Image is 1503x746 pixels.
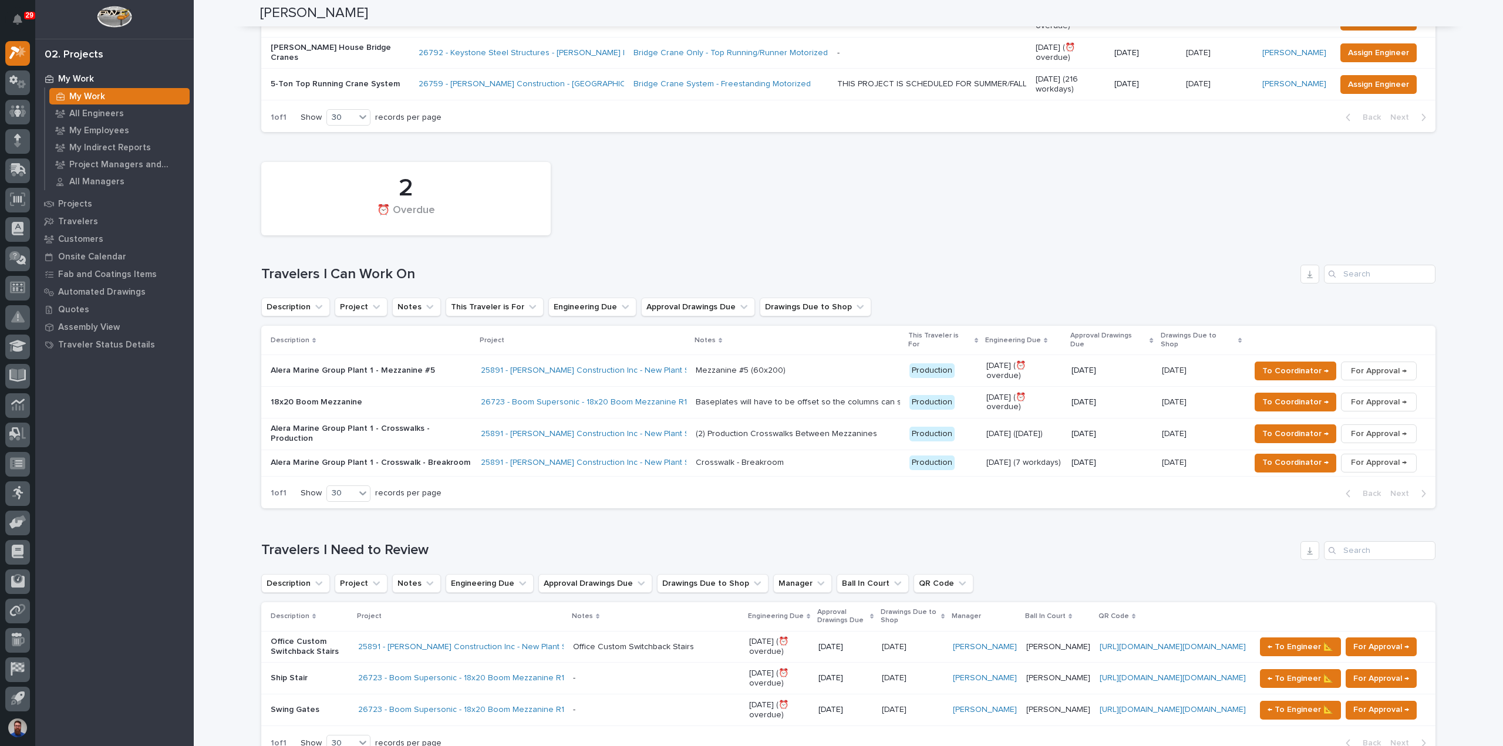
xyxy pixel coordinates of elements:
p: [PERSON_NAME] House Bridge Cranes [271,43,409,63]
p: Ball In Court [1025,610,1066,623]
p: [PERSON_NAME] [1026,673,1090,683]
span: Back [1356,112,1381,123]
a: Traveler Status Details [35,336,194,353]
span: Next [1390,488,1416,499]
a: My Work [35,70,194,87]
p: Projects [58,199,92,210]
button: Assign Engineer [1340,75,1417,94]
p: [DATE] (⏰ overdue) [749,637,810,657]
button: Back [1336,488,1386,499]
span: For Approval → [1351,364,1407,378]
button: To Coordinator → [1255,362,1336,380]
p: 5-Ton Top Running Crane System [271,79,409,89]
p: QR Code [1098,610,1129,623]
p: 1 of 1 [261,103,296,132]
p: [PERSON_NAME] [1026,705,1090,715]
p: [DATE] [1114,79,1177,89]
a: 26723 - Boom Supersonic - 18x20 Boom Mezzanine R1 [358,705,564,715]
div: - [573,673,575,683]
h1: Travelers I Can Work On [261,266,1296,283]
a: 25891 - [PERSON_NAME] Construction Inc - New Plant Setup - Mezzanine Project [481,429,784,439]
tr: [PERSON_NAME] House Bridge Cranes26792 - Keystone Steel Structures - [PERSON_NAME] House Bridge C... [261,37,1435,69]
button: For Approval → [1341,424,1417,443]
a: [PERSON_NAME] [953,642,1017,652]
div: Production [909,427,955,441]
a: [PERSON_NAME] [1262,79,1326,89]
button: Drawings Due to Shop [760,298,871,316]
button: Approval Drawings Due [538,574,652,593]
p: Onsite Calendar [58,252,126,262]
a: Automated Drawings [35,283,194,301]
div: (2) Production Crosswalks Between Mezzanines [696,429,877,439]
p: Swing Gates [271,705,349,715]
button: This Traveler is For [446,298,544,316]
a: 26792 - Keystone Steel Structures - [PERSON_NAME] House [419,48,648,58]
p: 1 of 1 [261,479,296,508]
p: [DATE] (⏰ overdue) [749,669,810,688]
span: Assign Engineer [1348,77,1409,92]
span: To Coordinator → [1262,364,1329,378]
img: Workspace Logo [97,6,132,28]
span: To Coordinator → [1262,427,1329,441]
button: To Coordinator → [1255,393,1336,411]
span: ← To Engineer 📐 [1268,640,1333,654]
button: users-avatar [5,715,30,740]
a: Bridge Crane System - Freestanding Motorized [633,79,811,89]
p: Project [357,610,382,623]
button: For Approval → [1341,454,1417,472]
button: Manager [773,574,832,593]
a: Projects [35,195,194,212]
p: [DATE] [1071,458,1152,468]
button: For Approval → [1346,637,1417,656]
span: For Approval → [1351,455,1407,470]
p: records per page [375,113,442,123]
tr: Ship Stair26723 - Boom Supersonic - 18x20 Boom Mezzanine R1 - [DATE] (⏰ overdue)[DATE][DATE][DATE... [261,663,1435,694]
tr: Office Custom Switchback Stairs25891 - [PERSON_NAME] Construction Inc - New Plant Setup - Mezzani... [261,631,1435,663]
p: Engineering Due [748,610,804,623]
button: Next [1386,112,1435,123]
div: 2 [281,174,531,203]
div: Production [909,455,955,470]
p: [DATE] [1071,429,1152,439]
p: Manager [952,610,981,623]
tr: Swing Gates26723 - Boom Supersonic - 18x20 Boom Mezzanine R1 - [DATE] (⏰ overdue)[DATE][DATE][DAT... [261,694,1435,726]
div: - [837,48,840,58]
h2: [PERSON_NAME] [260,5,368,22]
p: My Employees [69,126,129,136]
p: 29 [26,11,33,19]
p: Project Managers and Engineers [69,160,185,170]
p: Engineering Due [985,334,1041,347]
p: Show [301,113,322,123]
p: Automated Drawings [58,287,146,298]
button: Next [1386,488,1435,499]
button: Notifications [5,7,30,32]
p: Description [271,610,309,623]
p: [DATE] [882,671,909,683]
span: To Coordinator → [1262,455,1329,470]
p: Alera Marine Group Plant 1 - Crosswalks - Production [271,424,471,444]
a: Fab and Coatings Items [35,265,194,283]
input: Search [1324,265,1435,283]
a: 26723 - Boom Supersonic - 18x20 Boom Mezzanine R1 [481,397,687,407]
p: Approval Drawings Due [817,606,867,627]
span: For Approval → [1351,427,1407,441]
p: 18x20 Boom Mezzanine [271,397,471,407]
tr: 18x20 Boom Mezzanine26723 - Boom Supersonic - 18x20 Boom Mezzanine R1 Baseplates will have to be ... [261,387,1435,418]
a: Travelers [35,212,194,230]
p: [DATE] [1162,363,1189,376]
div: Production [909,395,955,410]
p: [DATE] [1114,48,1177,58]
div: 30 [327,112,355,124]
button: Engineering Due [446,574,534,593]
a: 25891 - [PERSON_NAME] Construction Inc - New Plant Setup - Mezzanine Project [481,458,784,468]
p: Show [301,488,322,498]
p: Drawings Due to Shop [881,606,938,627]
p: Description [271,334,309,347]
p: [DATE] (⏰ overdue) [986,361,1062,381]
div: Mezzanine #5 (60x200) [696,366,786,376]
p: Assembly View [58,322,120,333]
a: [PERSON_NAME] [953,673,1017,683]
p: Fab and Coatings Items [58,269,157,280]
span: Next [1390,112,1416,123]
